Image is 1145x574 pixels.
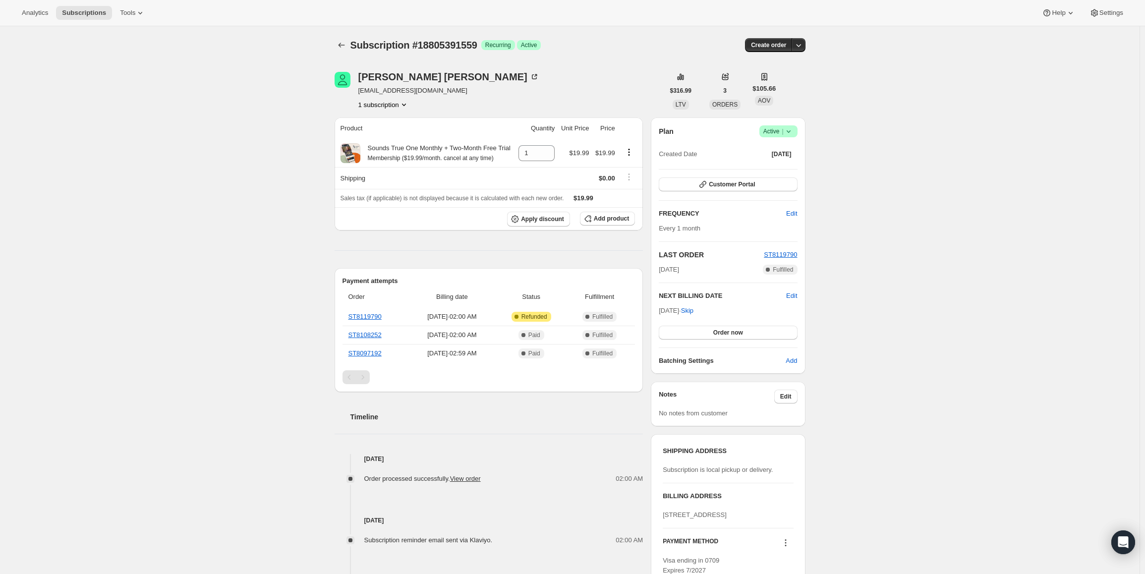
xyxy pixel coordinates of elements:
a: View order [450,475,481,482]
h2: Timeline [350,412,643,422]
span: Customer Portal [709,180,755,188]
span: Apply discount [521,215,564,223]
span: Add product [594,215,629,223]
span: | [782,127,783,135]
span: Sales tax (if applicable) is not displayed because it is calculated with each new order. [341,195,564,202]
span: Fulfilled [592,349,613,357]
button: Tools [114,6,151,20]
button: Apply discount [507,212,570,227]
span: Settings [1099,9,1123,17]
span: Edit [786,209,797,219]
h2: LAST ORDER [659,250,764,260]
span: Fulfillment [570,292,629,302]
th: Order [343,286,409,308]
button: Customer Portal [659,177,797,191]
button: Create order [745,38,792,52]
button: Edit [774,390,798,403]
span: $0.00 [599,174,615,182]
div: Open Intercom Messenger [1111,530,1135,554]
button: Edit [780,206,803,222]
span: Active [521,41,537,49]
div: [PERSON_NAME] [PERSON_NAME] [358,72,539,82]
span: Refunded [521,313,547,321]
button: Shipping actions [621,172,637,182]
span: Subscription is local pickup or delivery. [663,466,773,473]
th: Shipping [335,167,515,189]
button: Add [780,353,803,369]
span: 02:00 AM [616,535,643,545]
span: [STREET_ADDRESS] [663,511,727,518]
span: AOV [758,97,770,104]
span: ORDERS [712,101,738,108]
span: Order processed successfully. [364,475,481,482]
h2: NEXT BILLING DATE [659,291,786,301]
th: Unit Price [558,117,592,139]
span: Status [498,292,564,302]
a: ST8108252 [348,331,382,339]
span: $19.99 [573,194,593,202]
span: [DATE] · [659,307,693,314]
h2: Payment attempts [343,276,635,286]
span: Order now [713,329,743,337]
span: [DATE] · 02:00 AM [411,312,492,322]
span: $105.66 [752,84,776,94]
button: Product actions [621,147,637,158]
th: Quantity [515,117,558,139]
h4: [DATE] [335,454,643,464]
button: $316.99 [664,84,697,98]
h3: BILLING ADDRESS [663,491,793,501]
h2: Plan [659,126,674,136]
span: Created Date [659,149,697,159]
span: Subscription reminder email sent via Klaviyo. [364,536,493,544]
span: Fulfilled [592,331,613,339]
span: Paid [528,349,540,357]
th: Product [335,117,515,139]
a: ST8119790 [348,313,382,320]
span: [DATE] [659,265,679,275]
div: Sounds True One Monthly + Two-Month Free Trial [360,143,511,163]
span: Tools [120,9,135,17]
button: Help [1036,6,1081,20]
span: [DATE] · 02:00 AM [411,330,492,340]
span: No notes from customer [659,409,728,417]
span: [DATE] [772,150,792,158]
button: [DATE] [766,147,798,161]
a: ST8119790 [764,251,797,258]
button: Skip [675,303,699,319]
span: [EMAIL_ADDRESS][DOMAIN_NAME] [358,86,539,96]
span: Active [763,126,794,136]
button: Analytics [16,6,54,20]
h3: SHIPPING ADDRESS [663,446,793,456]
a: ST8097192 [348,349,382,357]
span: Analytics [22,9,48,17]
span: Visa ending in 0709 Expires 7/2027 [663,557,719,574]
span: LTV [676,101,686,108]
button: Settings [1084,6,1129,20]
h6: Batching Settings [659,356,786,366]
h3: PAYMENT METHOD [663,537,718,551]
span: Paid [528,331,540,339]
button: Order now [659,326,797,340]
span: $316.99 [670,87,691,95]
span: Every 1 month [659,225,700,232]
button: Add product [580,212,635,226]
img: product img [341,143,360,163]
button: 3 [717,84,733,98]
h4: [DATE] [335,516,643,525]
button: Edit [786,291,797,301]
span: Edit [780,393,792,401]
span: Subscriptions [62,9,106,17]
span: Liette Deschamps [335,72,350,88]
button: ST8119790 [764,250,797,260]
button: Subscriptions [56,6,112,20]
span: Billing date [411,292,492,302]
h2: FREQUENCY [659,209,786,219]
span: Create order [751,41,786,49]
span: Fulfilled [773,266,793,274]
span: Help [1052,9,1065,17]
span: Skip [681,306,693,316]
span: [DATE] · 02:59 AM [411,348,492,358]
span: 02:00 AM [616,474,643,484]
span: 3 [723,87,727,95]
